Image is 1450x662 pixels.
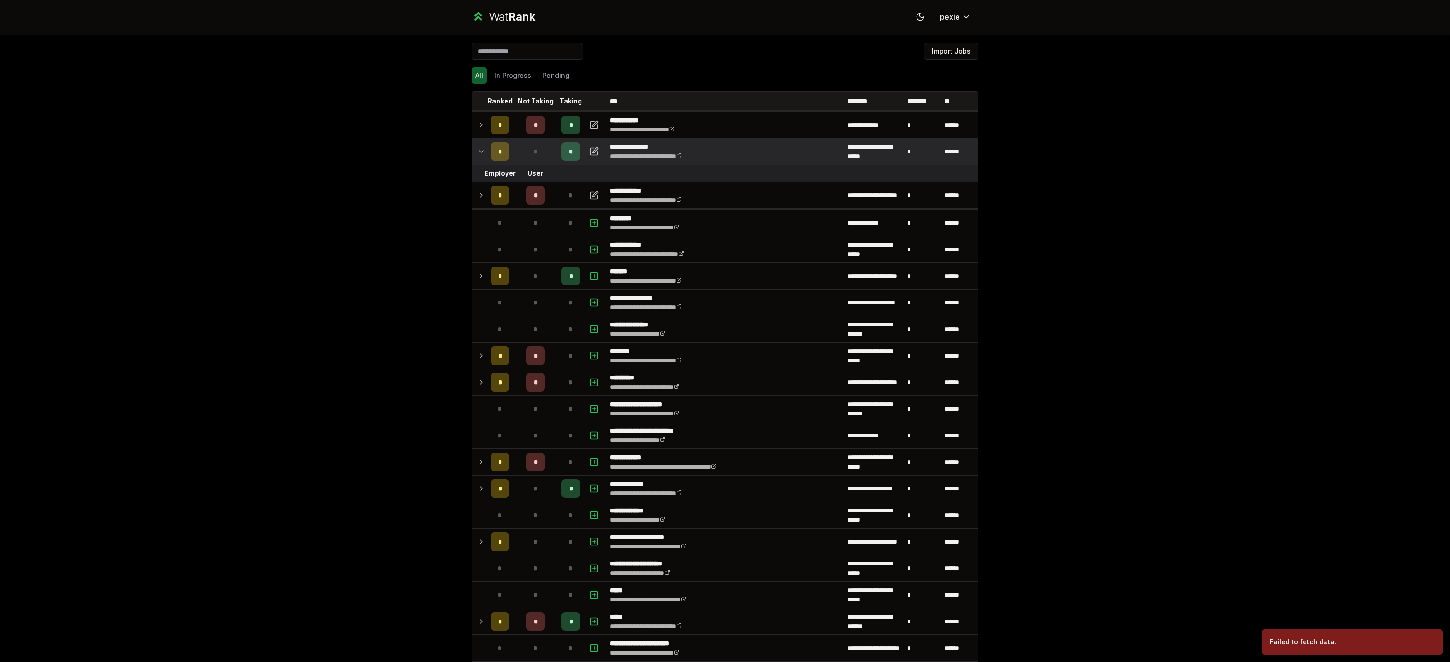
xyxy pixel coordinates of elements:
div: Wat [489,9,535,24]
span: Rank [508,10,535,23]
button: pexie [932,8,978,25]
p: Not Taking [518,97,554,106]
td: Employer [487,165,513,182]
button: In Progress [491,67,535,84]
button: Import Jobs [924,43,978,60]
p: Ranked [487,97,513,106]
button: Pending [539,67,573,84]
p: Taking [560,97,582,106]
div: Failed to fetch data. [1270,637,1336,647]
td: User [513,165,558,182]
span: pexie [940,11,960,22]
button: All [472,67,487,84]
a: WatRank [472,9,535,24]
